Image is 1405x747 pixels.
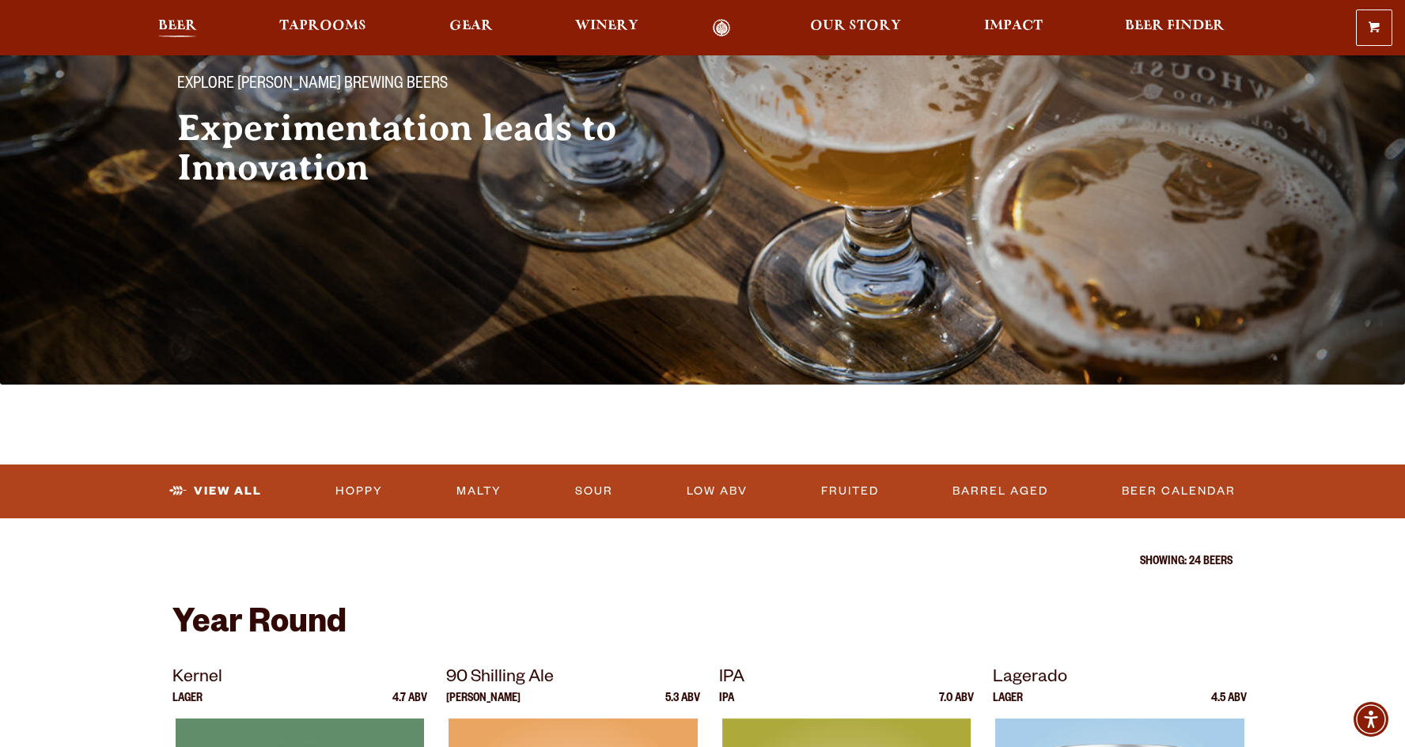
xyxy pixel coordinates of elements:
h2: Experimentation leads to Innovation [177,108,671,188]
a: Gear [439,19,503,37]
a: Barrel Aged [946,473,1055,510]
p: Showing: 24 Beers [172,556,1233,569]
p: Lager [993,693,1023,719]
span: Beer [158,20,197,32]
a: Beer Finder [1115,19,1235,37]
span: Beer Finder [1125,20,1225,32]
span: Our Story [810,20,901,32]
p: Kernel [172,665,427,693]
a: Beer [148,19,207,37]
p: Lager [172,693,203,719]
a: Malty [450,473,508,510]
a: Winery [565,19,649,37]
p: [PERSON_NAME] [446,693,521,719]
p: Lagerado [993,665,1248,693]
h2: Year Round [172,607,1233,645]
p: IPA [719,693,734,719]
p: 5.3 ABV [665,693,700,719]
a: Taprooms [269,19,377,37]
p: 4.7 ABV [392,693,427,719]
p: 90 Shilling Ale [446,665,701,693]
span: Winery [575,20,638,32]
div: Accessibility Menu [1354,702,1388,737]
a: Impact [974,19,1053,37]
span: Taprooms [279,20,366,32]
a: View All [163,473,268,510]
p: IPA [719,665,974,693]
a: Beer Calendar [1115,473,1242,510]
a: Low ABV [680,473,754,510]
span: Gear [449,20,493,32]
a: Odell Home [691,19,751,37]
span: Impact [984,20,1043,32]
p: 4.5 ABV [1211,693,1247,719]
a: Our Story [800,19,911,37]
a: Fruited [815,473,885,510]
a: Hoppy [329,473,389,510]
a: Sour [569,473,619,510]
p: 7.0 ABV [939,693,974,719]
span: Explore [PERSON_NAME] Brewing Beers [177,75,448,96]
